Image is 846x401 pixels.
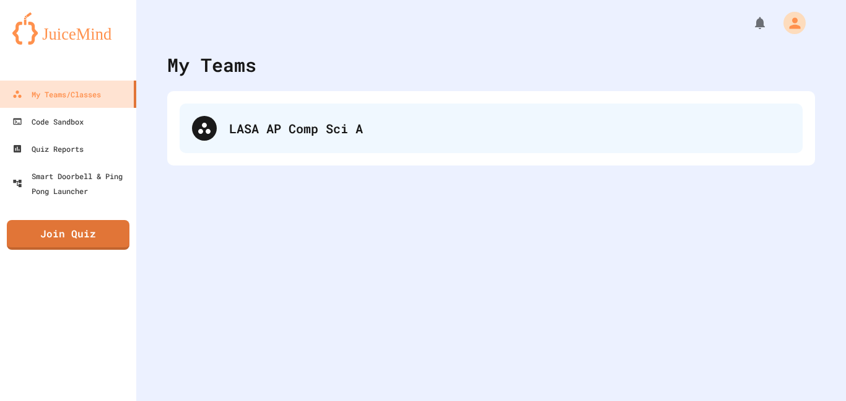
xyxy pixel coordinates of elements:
div: Quiz Reports [12,141,84,156]
div: LASA AP Comp Sci A [180,104,803,153]
div: My Notifications [730,12,770,33]
div: My Teams [167,51,256,79]
img: logo-orange.svg [12,12,124,45]
div: LASA AP Comp Sci A [229,119,790,138]
div: My Account [770,9,809,37]
div: My Teams/Classes [12,87,101,102]
div: Code Sandbox [12,114,84,129]
div: Smart Doorbell & Ping Pong Launcher [12,169,131,198]
a: Join Quiz [7,220,129,250]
